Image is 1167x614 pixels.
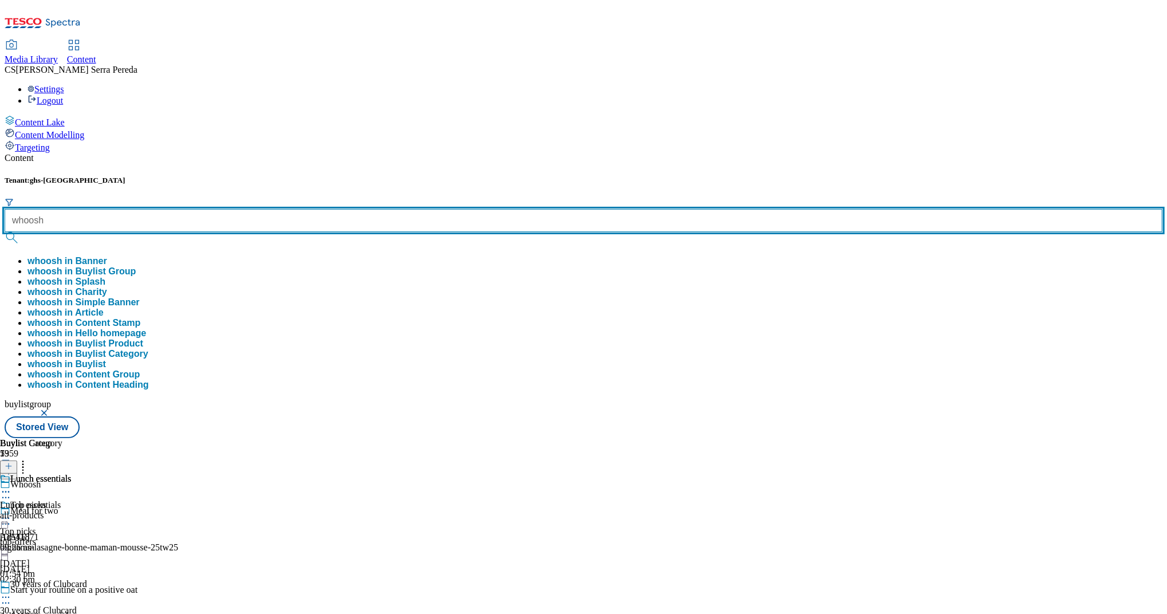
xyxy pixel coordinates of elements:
button: Stored View [5,416,80,438]
a: Settings [27,84,64,94]
a: Targeting [5,140,1162,153]
h5: Tenant: [5,176,1162,185]
span: CS [5,65,16,74]
button: whoosh in Buylist Category [27,349,148,359]
button: whoosh in Article [27,308,104,318]
button: whoosh in Content Group [27,369,140,380]
div: whoosh in [27,339,143,349]
div: whoosh in [27,349,148,359]
button: whoosh in Banner [27,256,107,266]
svg: Search Filters [5,198,14,207]
span: Targeting [15,143,50,152]
span: Content Lake [15,117,65,127]
span: Buylist [76,359,106,369]
span: ghs-[GEOGRAPHIC_DATA] [30,176,125,184]
button: whoosh in Content Stamp [27,318,140,328]
button: whoosh in Buylist [27,359,106,369]
button: whoosh in Splash [27,277,105,287]
a: Logout [27,96,63,105]
span: Content [67,54,96,64]
button: whoosh in Hello homepage [27,328,146,339]
div: whoosh in [27,287,107,297]
button: whoosh in Buylist Group [27,266,136,277]
span: Media Library [5,54,58,64]
div: Lunch essentials [10,474,71,484]
div: whoosh in [27,308,104,318]
div: Content [5,153,1162,163]
span: Buylist Category [76,349,148,359]
span: [PERSON_NAME] Serra Pereda [16,65,137,74]
input: Search [5,209,1162,232]
div: 30 years of Clubcard [10,579,87,589]
button: whoosh in Charity [27,287,107,297]
span: buylistgroup [5,399,51,409]
a: Content Modelling [5,128,1162,140]
button: whoosh in Simple Banner [27,297,140,308]
div: whoosh in [27,359,106,369]
span: Content Modelling [15,130,84,140]
button: whoosh in Buylist Product [27,339,143,349]
span: Charity [76,287,107,297]
span: Article [75,308,104,317]
button: whoosh in Content Heading [27,380,149,390]
a: Content Lake [5,115,1162,128]
a: Content [67,41,96,65]
a: Media Library [5,41,58,65]
span: Buylist Product [76,339,143,348]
